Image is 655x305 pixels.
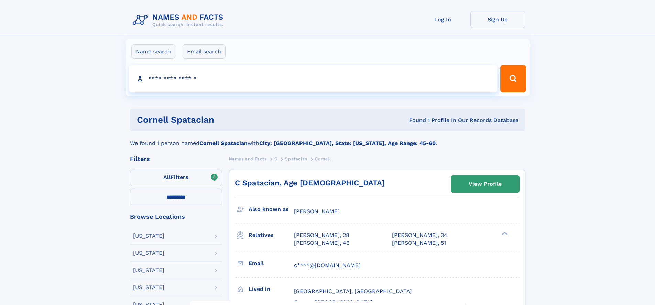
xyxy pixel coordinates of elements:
span: Spatacian [285,156,307,161]
div: Browse Locations [130,214,222,220]
span: All [163,174,171,181]
a: [PERSON_NAME], 28 [294,231,349,239]
h3: Lived in [249,283,294,295]
b: Cornell Spatacian [199,140,248,146]
div: [US_STATE] [133,233,164,239]
a: Spatacian [285,154,307,163]
h1: Cornell Spatacian [137,116,312,124]
div: [US_STATE] [133,250,164,256]
span: [PERSON_NAME] [294,208,340,215]
input: search input [129,65,498,92]
span: [GEOGRAPHIC_DATA], [GEOGRAPHIC_DATA] [294,288,412,294]
a: Names and Facts [229,154,267,163]
a: View Profile [451,176,519,192]
div: View Profile [469,176,502,192]
a: Log In [415,11,470,28]
div: [US_STATE] [133,268,164,273]
b: City: [GEOGRAPHIC_DATA], State: [US_STATE], Age Range: 45-60 [259,140,436,146]
a: [PERSON_NAME], 34 [392,231,447,239]
a: S [274,154,277,163]
div: We found 1 person named with . [130,131,525,148]
div: Found 1 Profile In Our Records Database [312,117,518,124]
div: [US_STATE] [133,285,164,290]
a: Sign Up [470,11,525,28]
h3: Also known as [249,204,294,215]
span: S [274,156,277,161]
label: Email search [183,44,226,59]
label: Filters [130,170,222,186]
div: Filters [130,156,222,162]
a: [PERSON_NAME], 46 [294,239,350,247]
div: ❯ [500,231,508,236]
h3: Relatives [249,229,294,241]
button: Search Button [500,65,526,92]
img: Logo Names and Facts [130,11,229,30]
a: C Spatacian, Age [DEMOGRAPHIC_DATA] [235,178,385,187]
h3: Email [249,258,294,269]
a: [PERSON_NAME], 51 [392,239,446,247]
span: Cornell [315,156,331,161]
label: Name search [131,44,175,59]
